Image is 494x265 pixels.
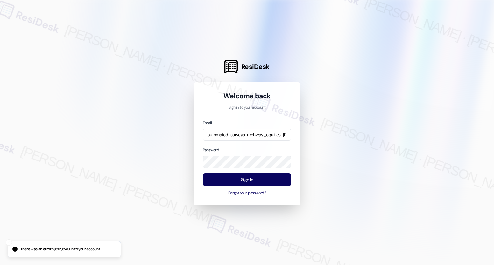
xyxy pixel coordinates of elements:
[203,129,291,141] input: name@example.com
[241,62,270,71] span: ResiDesk
[203,105,291,111] p: Sign in to your account
[203,92,291,100] h1: Welcome back
[203,120,212,126] label: Email
[6,239,12,246] button: Close toast
[203,190,291,196] button: Forgot your password?
[203,173,291,186] button: Sign In
[20,247,100,252] p: There was an error signing you in to your account
[203,147,219,153] label: Password
[224,60,238,73] img: ResiDesk Logo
